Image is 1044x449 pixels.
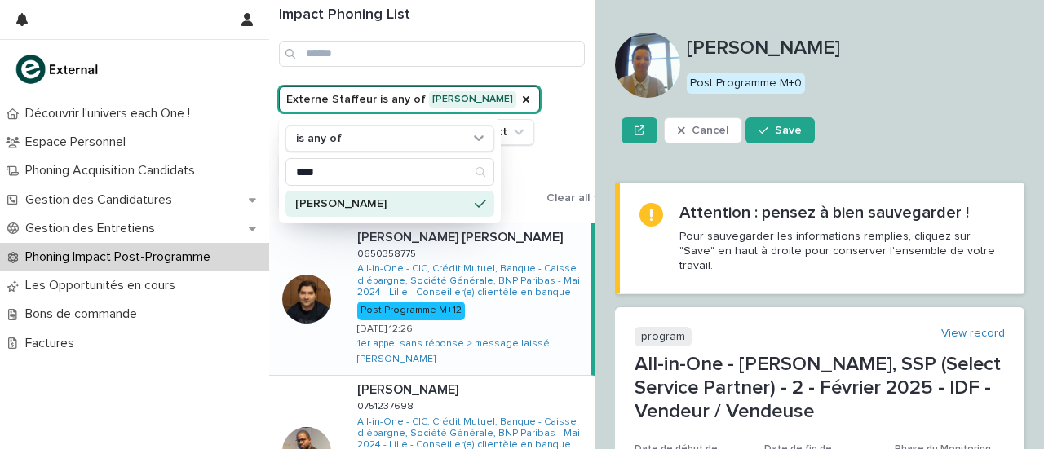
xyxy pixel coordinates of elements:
[687,73,805,94] div: Post Programme M+0
[357,338,550,350] a: 1er appel sans réponse > message laissé
[941,327,1005,341] a: View record
[357,379,462,398] p: [PERSON_NAME]
[19,134,139,150] p: Espace Personnel
[19,163,208,178] p: Phoning Acquisition Candidats
[664,117,742,143] button: Cancel
[745,117,815,143] button: Save
[357,398,417,412] p: 0751237698
[279,7,585,24] h1: Impact Phoning List
[19,278,188,293] p: Les Opportunités en cours
[692,125,728,136] span: Cancel
[357,227,566,245] p: [PERSON_NAME] [PERSON_NAME]
[296,132,342,146] p: is any of
[19,106,203,121] p: Découvrir l'univers each One !
[279,41,585,67] input: Search
[357,263,584,298] a: All-in-One - CIC, Crédit Mutuel, Banque - Caisse d'épargne, Société Générale, BNP Paribas - Mai 2...
[679,203,969,222] h2: Attention : pensez à bien sauvegarder !
[687,37,1024,60] p: [PERSON_NAME]
[19,221,168,236] p: Gestion des Entretiens
[357,354,436,365] a: [PERSON_NAME]
[13,53,103,86] img: bc51vvfgR2QLHU84CWIQ
[679,229,1004,274] p: Pour sauvegarder les informations remplies, cliquez sur "Save" en haut à droite pour conserver l'...
[269,223,595,376] a: [PERSON_NAME] [PERSON_NAME][PERSON_NAME] [PERSON_NAME] 06503587750650358775 All-in-One - CIC, Cré...
[357,324,413,335] p: [DATE] 12:26
[285,158,494,186] div: Search
[635,353,1005,423] p: All-in-One - [PERSON_NAME], SSP (Select Service Partner) - 2 - Février 2025 - IDF - Vendeur / Ven...
[19,306,150,322] p: Bons de commande
[19,336,87,351] p: Factures
[540,186,624,210] button: Clear all filters
[357,245,419,260] p: 0650358775
[19,192,185,208] p: Gestion des Candidatures
[635,327,692,347] p: program
[775,125,802,136] span: Save
[546,192,624,204] span: Clear all filters
[295,198,468,209] p: [PERSON_NAME]
[286,159,493,185] input: Search
[279,86,540,112] button: Externe Staffeur
[19,249,223,265] p: Phoning Impact Post-Programme
[357,302,465,319] div: Post Programme M+12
